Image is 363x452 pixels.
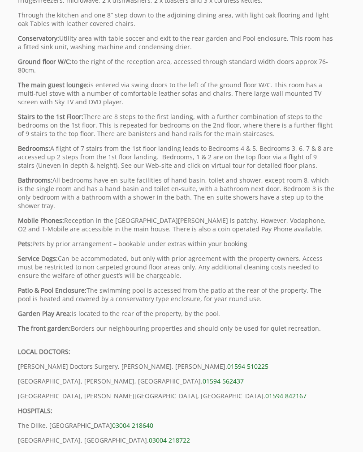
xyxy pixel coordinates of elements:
[149,436,190,445] a: 03004 218722
[18,286,334,303] p: The swimming pool is accessed from the patio at the rear of the property. The pool is heated and ...
[18,436,334,445] p: [GEOGRAPHIC_DATA], [GEOGRAPHIC_DATA].
[18,11,334,28] p: Through the kitchen and one 8” step down to the adjoining dining area, with light oak flooring an...
[18,255,334,280] p: Can be accommodated, but only with prior agreement with the property owners. Access must be restr...
[18,58,334,75] p: to the right of the reception area, accessed through standard width doors approx 76-80cm.
[18,310,334,318] p: Is located to the rear of the property, by the pool.
[18,176,334,210] p: All bedrooms have en-suite facilities of hand basin, toilet and shower, except room 8, which is t...
[18,113,334,138] p: There are 8 steps to the first landing, with a further combination of steps to the bedrooms on th...
[112,422,153,430] a: 03004 218640
[227,362,268,371] a: 01594 510225
[203,377,244,386] a: 01594 562437
[18,348,70,356] strong: LOCAL DOCTORS:
[18,81,89,90] strong: The main guest lounge:
[18,176,52,185] strong: Bathrooms:
[18,34,59,43] strong: Conservatory:
[18,362,334,371] p: [PERSON_NAME] Doctors Surgery, [PERSON_NAME], [PERSON_NAME].
[18,310,72,318] strong: Garden Play Area:
[18,286,86,295] strong: Patio & Pool Enclosure:
[18,81,334,107] p: is entered via swing doors to the left of the ground floor W/C. This room has a multi-fuel stove ...
[18,324,71,333] strong: The front garden:
[18,217,334,234] p: Reception in the [GEOGRAPHIC_DATA][PERSON_NAME] is patchy. However, Vodaphone, O2 and T-Mobile ar...
[18,392,334,401] p: [GEOGRAPHIC_DATA], [PERSON_NAME][GEOGRAPHIC_DATA], [GEOGRAPHIC_DATA].
[18,240,32,248] strong: Pets:
[18,58,72,66] strong: Ground floor W/C:
[18,217,64,225] strong: Mobile Phones:
[18,407,52,415] strong: HOSPITALS:
[18,240,334,248] p: Pets by prior arrangement – bookable under extras within your booking
[18,34,334,51] p: Utility area with table soccer and exit to the rear garden and Pool enclosure. This room has a fi...
[18,145,50,153] strong: Bedrooms:
[18,422,334,430] p: The Dilke, [GEOGRAPHIC_DATA]
[18,113,83,121] strong: Stairs to the 1st Floor:
[18,255,58,263] strong: Service Dogs:
[18,377,334,386] p: [GEOGRAPHIC_DATA], [PERSON_NAME], [GEOGRAPHIC_DATA].
[18,324,334,341] p: Borders our neighbouring properties and should only be used for quiet recreation.
[18,145,334,170] p: A flight of 7 stairs from the 1st floor landing leads to Bedrooms 4 & 5. Bedrooms 3, 6, 7 & 8 are...
[265,392,307,401] a: 01594 842167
